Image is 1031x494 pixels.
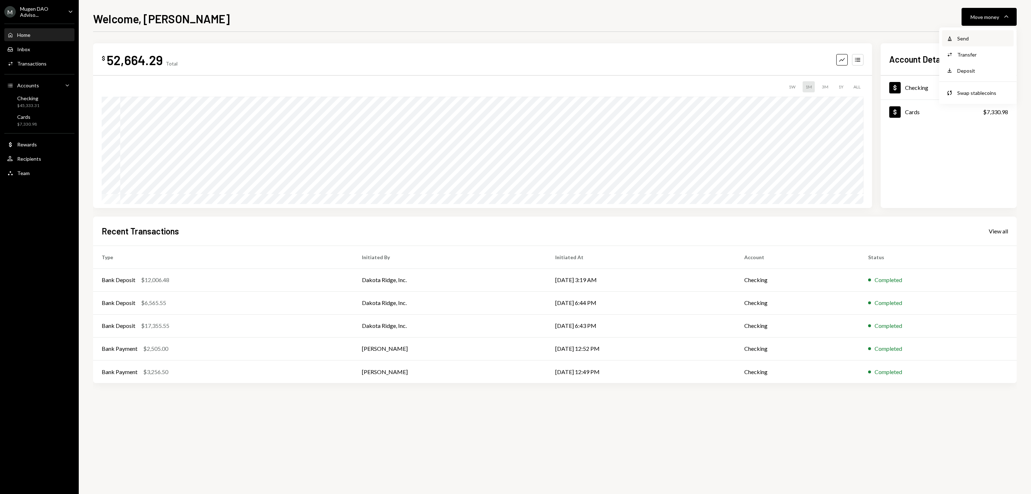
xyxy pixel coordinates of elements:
div: Bank Payment [102,344,137,353]
div: View all [989,228,1008,235]
a: View all [989,227,1008,235]
div: 1M [803,81,815,92]
h2: Account Details [889,53,948,65]
div: Home [17,32,30,38]
div: Mugen DAO Adviso... [20,6,62,18]
div: Bank Deposit [102,299,135,307]
th: Initiated At [547,246,736,268]
div: Bank Deposit [102,276,135,284]
a: Checking$45,333.31 [4,93,74,110]
div: 1W [786,81,798,92]
td: [DATE] 6:44 PM [547,291,736,314]
td: [DATE] 6:43 PM [547,314,736,337]
div: 3M [819,81,831,92]
div: $2,505.00 [143,344,168,353]
div: 52,664.29 [107,52,163,68]
td: Checking [736,291,860,314]
div: Transfer [957,51,1010,58]
div: Completed [875,368,902,376]
td: Checking [736,337,860,360]
div: Rewards [17,141,37,147]
a: Recipients [4,152,74,165]
a: Inbox [4,43,74,55]
a: Checking$45,333.31 [881,76,1017,100]
td: Checking [736,314,860,337]
div: Checking [17,95,39,101]
td: Dakota Ridge, Inc. [353,291,547,314]
div: $3,256.50 [143,368,168,376]
h2: Recent Transactions [102,225,179,237]
div: $6,565.55 [141,299,166,307]
th: Account [736,246,860,268]
a: Rewards [4,138,74,151]
div: $45,333.31 [17,103,39,109]
div: Transactions [17,60,47,67]
td: Checking [736,268,860,291]
td: [PERSON_NAME] [353,337,547,360]
div: Checking [905,84,928,91]
div: Completed [875,299,902,307]
div: Completed [875,321,902,330]
div: M [4,6,16,18]
td: [DATE] 12:52 PM [547,337,736,360]
td: [DATE] 12:49 PM [547,360,736,383]
td: [DATE] 3:19 AM [547,268,736,291]
div: Recipients [17,156,41,162]
div: $17,355.55 [141,321,169,330]
a: Home [4,28,74,41]
div: $7,330.98 [983,108,1008,116]
div: 1Y [836,81,846,92]
div: Deposit [957,67,1010,74]
td: Checking [736,360,860,383]
div: $ [102,55,105,62]
a: Team [4,166,74,179]
td: Dakota Ridge, Inc. [353,314,547,337]
div: Cards [17,114,37,120]
div: Swap stablecoins [957,89,1010,97]
div: Completed [875,276,902,284]
div: Send [957,35,1010,42]
div: Move money [971,13,999,21]
div: Team [17,170,30,176]
td: Dakota Ridge, Inc. [353,268,547,291]
button: Move money [962,8,1017,26]
div: Bank Payment [102,368,137,376]
td: [PERSON_NAME] [353,360,547,383]
div: Cards [905,108,920,115]
div: $7,330.98 [17,121,37,127]
div: Inbox [17,46,30,52]
h1: Welcome, [PERSON_NAME] [93,11,230,26]
th: Type [93,246,353,268]
a: Accounts [4,79,74,92]
div: Bank Deposit [102,321,135,330]
a: Cards$7,330.98 [881,100,1017,124]
div: Total [166,60,178,67]
th: Status [860,246,1017,268]
a: Transactions [4,57,74,70]
th: Initiated By [353,246,547,268]
div: $12,006.48 [141,276,169,284]
div: Accounts [17,82,39,88]
a: Cards$7,330.98 [4,112,74,129]
div: ALL [851,81,863,92]
div: Completed [875,344,902,353]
